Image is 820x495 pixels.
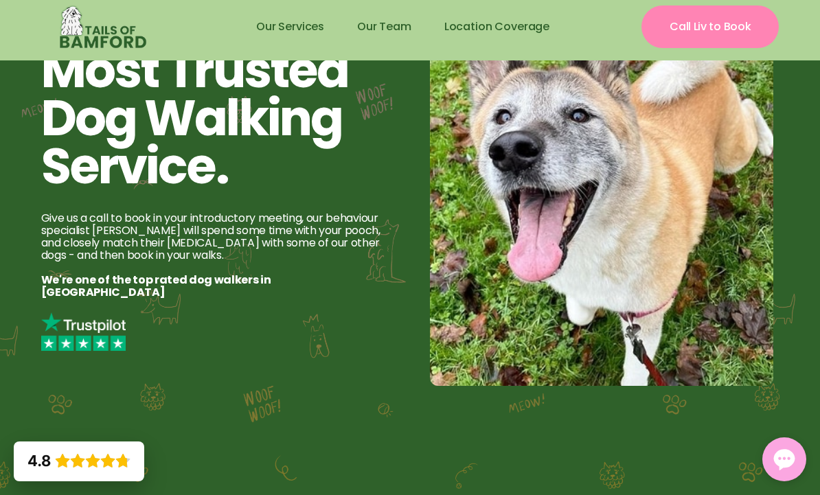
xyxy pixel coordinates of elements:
a: Our Services [240,10,341,43]
a: Our Team [341,10,428,43]
div: Rating: 4.8 out of 5 [27,451,130,470]
div: Call Liv to Book [670,12,751,41]
img: Trustpilot logo for tails of bamford [41,312,126,352]
img: Tails of Bamford dog walking logo [41,3,164,51]
div: 4.8 [27,451,51,470]
span: We're one of the top rated dog walkers in [GEOGRAPHIC_DATA] [41,272,271,300]
button: Open chat window [762,437,806,481]
a: Location Coverage [428,10,566,43]
a: Call Liv to Book [641,5,779,48]
p: Give us a call to book in your introductory meeting, our behaviour specialist [PERSON_NAME] will ... [41,212,396,299]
